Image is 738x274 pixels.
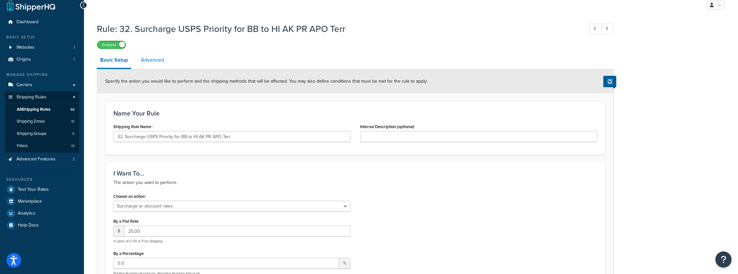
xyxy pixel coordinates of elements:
a: Basic Setup [97,52,131,69]
span: 46 [70,107,75,112]
span: 1 [74,45,75,50]
span: Websites [16,45,35,50]
h1: Rule: 32. Surcharge USPS Priority for BB to HI AK PR APO Terr [97,23,577,35]
h3: I Want To... [113,170,597,177]
span: 16 [71,119,75,124]
a: Shipping Zones16 [5,116,79,127]
a: Analytics [5,208,79,219]
span: 1 [74,57,75,62]
a: Shipping Groups6 [5,128,79,140]
span: All Shipping Rules [17,107,50,112]
span: Test Your Rates [18,187,49,192]
li: Filters [5,140,79,152]
a: Carriers [5,79,79,91]
span: $ [113,226,124,237]
span: Specify the action you would like to perform and the shipping methods that will be affected. You ... [105,78,427,85]
span: Origins [16,57,31,62]
a: Help Docs [5,219,79,231]
label: By a Percentage [113,251,144,256]
li: Shipping Rules [5,91,79,153]
h3: Name Your Rule [113,110,597,117]
a: Origins1 [5,54,79,66]
a: Test Your Rates [5,184,79,195]
label: Internal Description (optional) [360,124,414,129]
p: The action you want to perform. [113,179,597,187]
label: Shipping Rule Name [113,124,153,129]
a: Marketplace [5,196,79,207]
a: Advanced [138,52,167,68]
a: AllShipping Rules46 [5,104,79,116]
li: Shipping Groups [5,128,79,140]
span: Analytics [18,211,36,216]
a: Shipping Rules [5,91,79,103]
div: Resources [5,177,79,182]
a: Next Record [601,24,614,34]
span: Filters [17,143,28,149]
label: Choose an action [113,194,146,199]
a: Previous Record [589,24,602,34]
label: By a Flat Rate [113,219,139,224]
li: Advanced Features [5,153,79,165]
button: Show Help Docs [603,76,616,87]
a: Filters19 [5,140,79,152]
span: 19 [71,143,75,149]
a: Dashboard [5,16,79,28]
span: Marketplace [18,199,42,204]
p: A value of 0.00 is Free Shipping [113,239,350,244]
span: Shipping Zones [17,119,45,124]
span: Dashboard [16,19,38,25]
span: % [339,258,350,269]
a: Websites1 [5,42,79,54]
span: Advanced Features [16,157,56,162]
li: Shipping Zones [5,116,79,127]
li: Origins [5,54,79,66]
div: Basic Setup [5,35,79,40]
li: Websites [5,42,79,54]
a: Advanced Features2 [5,153,79,165]
span: Shipping Groups [17,131,47,137]
span: Carriers [16,82,32,88]
span: 2 [73,157,75,162]
span: Shipping Rules [16,95,47,100]
div: Manage Shipping [5,72,79,77]
span: Help Docs [18,223,39,228]
label: Enabled [97,41,126,49]
span: 6 [72,131,75,137]
button: Open Resource Center [715,251,732,268]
